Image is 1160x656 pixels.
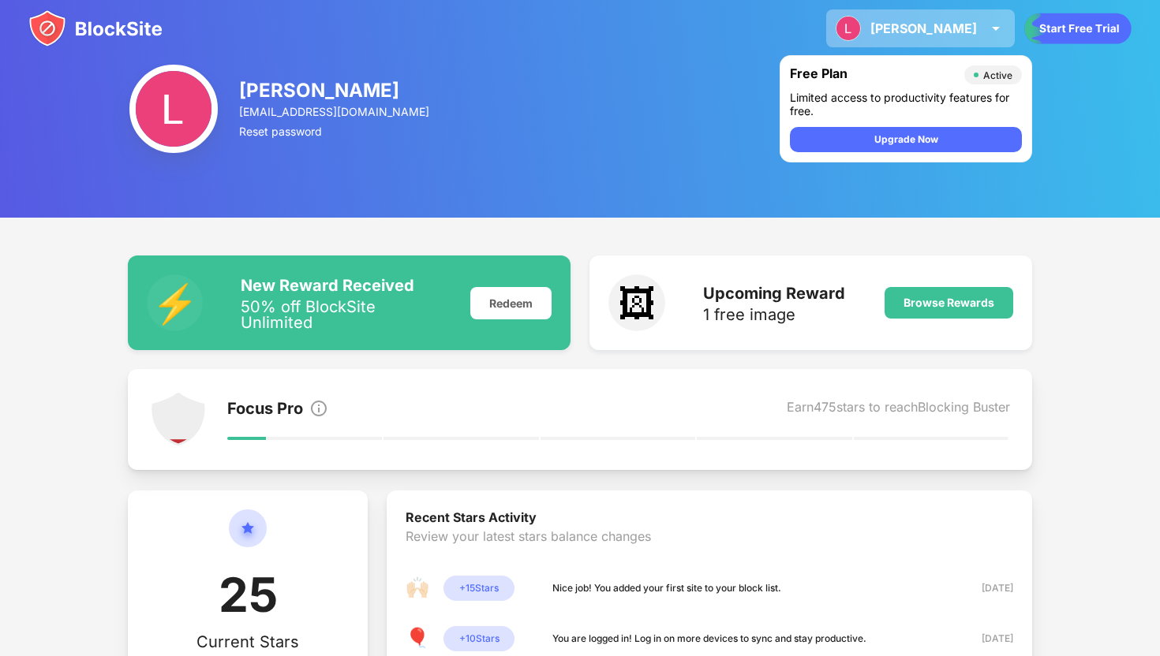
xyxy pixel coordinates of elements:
img: points-level-1.svg [150,391,207,448]
div: Nice job! You added your first site to your block list. [552,580,781,596]
div: Recent Stars Activity [406,509,1013,528]
div: You are logged in! Log in on more devices to sync and stay productive. [552,631,866,647]
div: Current Stars [196,632,299,651]
div: [EMAIL_ADDRESS][DOMAIN_NAME] [239,105,432,118]
div: [PERSON_NAME] [870,20,977,36]
div: 25 [219,566,278,632]
div: Upcoming Reward [703,284,845,303]
div: [DATE] [957,631,1013,647]
div: Redeem [470,287,552,319]
div: Limited access to productivity features for free. [790,91,1022,117]
img: blocksite-icon.svg [28,9,163,47]
div: Focus Pro [227,399,303,421]
div: ⚡️ [147,274,204,331]
div: 50% off BlockSite Unlimited [241,299,451,330]
div: Browse Rewards [904,296,994,309]
div: 1 free image [703,307,845,322]
div: [PERSON_NAME] [239,79,432,102]
div: Active [983,69,1012,81]
img: ACg8ocLC6E1rPTX8kyy97TQOi3VavZI_GNXuIswO3GlBG3bePpHnEuM=s96-c [836,16,861,41]
div: animation [1024,13,1132,44]
div: + 15 Stars [443,576,515,601]
div: 🙌🏻 [406,576,431,601]
div: [DATE] [957,580,1013,596]
div: New Reward Received [241,276,451,295]
div: 🎈 [406,626,431,651]
div: Free Plan [790,65,956,84]
div: Earn 475 stars to reach Blocking Buster [787,399,1010,421]
div: Reset password [239,125,432,138]
div: Upgrade Now [874,132,938,147]
img: info.svg [309,399,328,418]
div: + 10 Stars [443,626,515,651]
img: ACg8ocLC6E1rPTX8kyy97TQOi3VavZI_GNXuIswO3GlBG3bePpHnEuM=s96-c [129,65,218,153]
div: 🖼 [608,274,665,331]
div: Review your latest stars balance changes [406,528,1013,576]
img: circle-star.svg [229,509,267,566]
